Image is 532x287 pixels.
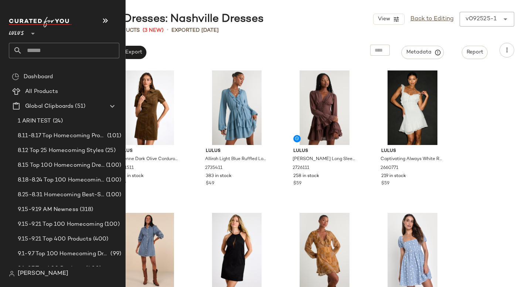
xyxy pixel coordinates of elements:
span: 9.15-9.21 Top 400 Products [18,235,92,243]
img: 2726111_01_hero_2025-09-11.jpg [287,70,362,145]
span: Lulus [206,148,268,155]
span: (400) [84,264,101,273]
span: 8.11-8.17 Top Homecoming Product [18,132,106,140]
a: Back to Editing [410,15,454,24]
span: $49 [206,180,214,187]
span: 2735411 [205,165,222,172]
span: 9.15-9.19 AM Newness [18,205,78,214]
span: 383 in stock [206,173,232,180]
img: svg%3e [12,73,19,80]
button: Report [462,46,488,59]
span: (101) [106,132,121,140]
span: (3 New) [143,27,164,34]
span: Rhienne Dark Olive Corduroy Button-Front Short Sleeve Mini Dress [117,156,180,163]
span: 1 ARIN TEST [18,117,51,125]
span: Allirah Light Blue Ruffled Long Sleeve Mini Dress [205,156,267,163]
span: Metadata [406,49,440,56]
span: Report [466,49,483,55]
span: View [377,16,390,22]
button: Export [120,46,146,59]
span: Global Clipboards [25,102,74,111]
span: Lulus [9,25,24,38]
p: Exported [DATE] [171,27,219,34]
span: 9.1-9.7 Top 100 Homecoming Dresses [18,250,109,258]
img: svg%3e [9,271,15,277]
span: 2726111 [293,165,309,172]
span: 8.12 Top 25 Homecoming Styles [18,146,104,155]
div: v092525-1 [465,15,497,24]
div: Destination Dresses: Nashville Dresses [47,12,264,27]
span: 9.15-9.21 Top 100 Homecoming [18,220,103,229]
span: (318) [78,205,93,214]
span: (24) [51,117,63,125]
span: Lulus [118,148,180,155]
span: (400) [92,235,109,243]
span: (25) [104,146,116,155]
span: (100) [103,220,120,229]
span: 8.25-8.31 Homecoming Best-Sellers [18,191,105,199]
span: 398 in stock [118,173,144,180]
span: (51) [74,102,85,111]
span: 258 in stock [293,173,319,180]
span: 8.15 Top 100 Homecoming Dresses [18,161,105,170]
span: 219 in stock [381,173,406,180]
span: 8.18-8.24 Top 100 Homecoming Dresses [18,176,105,184]
span: Export [125,49,142,55]
span: Dashboard [24,73,53,81]
span: (99) [109,250,121,258]
span: 9.1-9.7 Top 400 Products [18,264,84,273]
span: (100) [105,191,121,199]
span: (100) [105,161,121,170]
span: $59 [293,180,301,187]
span: Captivating Always White Ruffled Asymmetrical Mini Dress [381,156,443,163]
button: View [373,14,404,25]
span: [PERSON_NAME] Long Sleeve Tiered Mini Dress [293,156,355,163]
img: 2735411_01_hero_2025-09-02.jpg [200,70,274,145]
span: Lulus [293,148,356,155]
span: [PERSON_NAME] [18,269,68,278]
button: Metadata [402,46,444,59]
span: $59 [381,180,389,187]
span: All Products [25,87,58,96]
img: cfy_white_logo.C9jOOHJF.svg [9,17,72,27]
span: • [167,26,168,35]
span: Lulus [381,148,444,155]
span: 2660771 [381,165,398,172]
span: (100) [105,176,121,184]
img: 12762221_2660771.jpg [375,70,450,145]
